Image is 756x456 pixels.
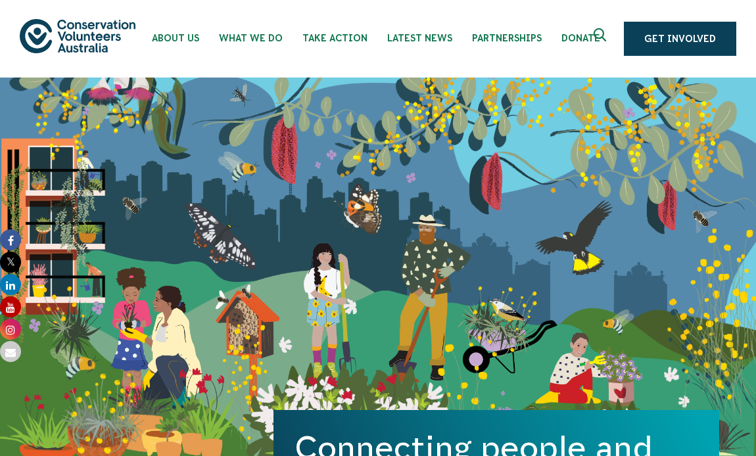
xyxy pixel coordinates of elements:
span: Donate [561,33,600,43]
button: Expand search box Close search box [586,23,617,55]
span: About Us [152,33,199,43]
span: Latest News [387,33,452,43]
span: What We Do [219,33,283,43]
span: Take Action [302,33,367,43]
span: Expand search box [594,28,610,49]
img: logo.svg [20,19,135,53]
a: Get Involved [624,22,736,56]
span: Partnerships [472,33,542,43]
